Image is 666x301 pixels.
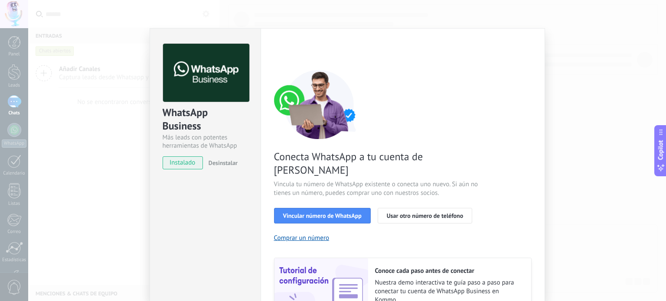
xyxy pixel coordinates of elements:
div: WhatsApp Business [163,106,248,133]
div: Más leads con potentes herramientas de WhatsApp [163,133,248,150]
button: Comprar un número [274,234,330,242]
img: connect number [274,70,365,139]
h2: Conoce cada paso antes de conectar [375,267,522,275]
span: Vincular número de WhatsApp [283,213,362,219]
span: Usar otro número de teléfono [387,213,463,219]
span: Conecta WhatsApp a tu cuenta de [PERSON_NAME] [274,150,480,177]
span: Desinstalar [209,159,238,167]
button: Vincular número de WhatsApp [274,208,371,223]
button: Usar otro número de teléfono [378,208,472,223]
span: Vincula tu número de WhatsApp existente o conecta uno nuevo. Si aún no tienes un número, puedes c... [274,180,480,197]
span: instalado [163,156,202,169]
img: logo_main.png [163,44,249,102]
span: Copilot [656,140,665,160]
button: Desinstalar [205,156,238,169]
